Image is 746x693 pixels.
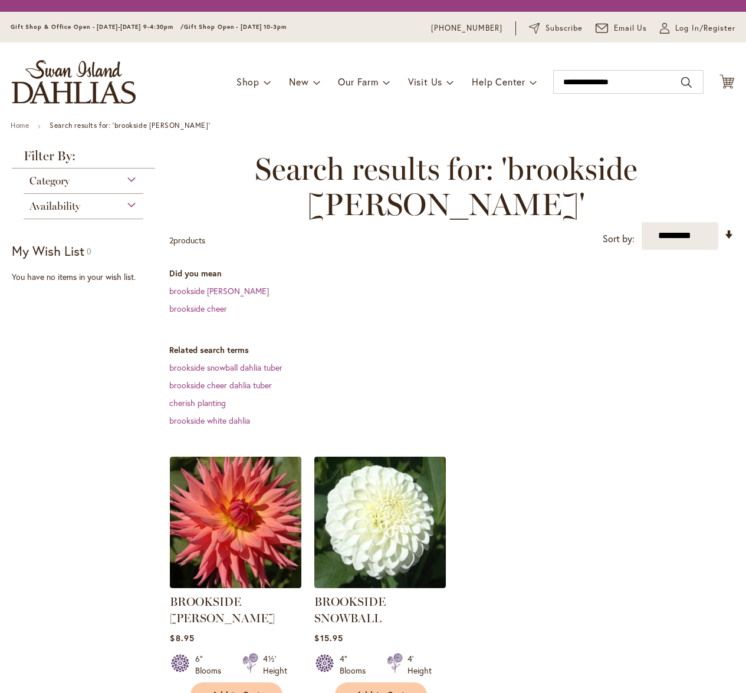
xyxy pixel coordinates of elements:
[675,22,735,34] span: Log In/Register
[11,23,184,31] span: Gift Shop & Office Open - [DATE]-[DATE] 9-4:30pm /
[29,174,70,187] span: Category
[170,632,194,643] span: $8.95
[408,75,442,88] span: Visit Us
[603,228,635,250] label: Sort by:
[314,457,446,588] img: BROOKSIDE SNOWBALL
[338,75,378,88] span: Our Farm
[263,653,287,676] div: 4½' Height
[170,595,275,625] a: BROOKSIDE [PERSON_NAME]
[169,362,282,373] a: brookside snowball dahlia tuber
[12,150,155,169] strong: Filter By:
[11,121,29,130] a: Home
[170,579,301,590] a: BROOKSIDE CHERI
[169,151,722,222] span: Search results for: 'brookside [PERSON_NAME]'
[12,271,162,283] div: You have no items in your wish list.
[289,75,308,88] span: New
[314,595,386,625] a: BROOKSIDE SNOWBALL
[529,22,583,34] a: Subscribe
[169,285,269,296] a: brookside [PERSON_NAME]
[545,22,583,34] span: Subscribe
[195,653,228,676] div: 6" Blooms
[169,379,272,391] a: brookside cheer dahlia tuber
[169,231,205,250] p: products
[169,415,250,426] a: brookside white dahlia
[314,579,446,590] a: BROOKSIDE SNOWBALL
[169,397,226,408] a: cherish planting
[169,303,227,314] a: brookside cheer
[407,653,432,676] div: 4' Height
[29,200,80,213] span: Availability
[169,268,734,279] dt: Did you mean
[431,22,502,34] a: [PHONE_NUMBER]
[170,457,301,588] img: BROOKSIDE CHERI
[614,22,648,34] span: Email Us
[50,121,210,130] strong: Search results for: 'brookside [PERSON_NAME]'
[12,60,136,104] a: store logo
[314,632,343,643] span: $15.95
[660,22,735,34] a: Log In/Register
[169,344,734,356] dt: Related search terms
[12,242,84,259] strong: My Wish List
[681,73,692,92] button: Search
[596,22,648,34] a: Email Us
[340,653,373,676] div: 4" Blooms
[184,23,287,31] span: Gift Shop Open - [DATE] 10-3pm
[236,75,259,88] span: Shop
[472,75,525,88] span: Help Center
[169,235,173,246] span: 2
